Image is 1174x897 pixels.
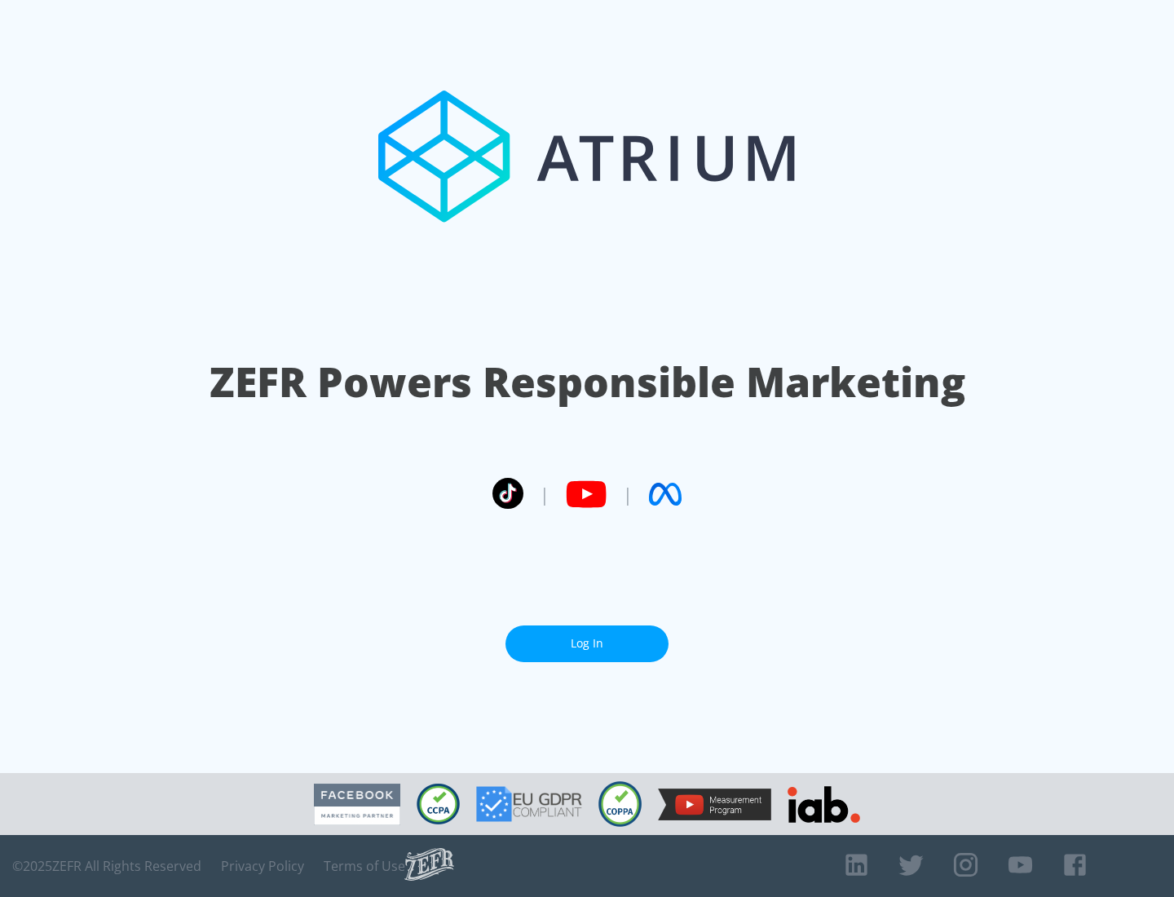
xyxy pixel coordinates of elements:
span: | [540,482,549,506]
a: Privacy Policy [221,858,304,874]
a: Log In [505,625,669,662]
h1: ZEFR Powers Responsible Marketing [210,354,965,410]
img: COPPA Compliant [598,781,642,827]
img: CCPA Compliant [417,784,460,824]
span: | [623,482,633,506]
img: GDPR Compliant [476,786,582,822]
img: YouTube Measurement Program [658,789,771,820]
a: Terms of Use [324,858,405,874]
img: Facebook Marketing Partner [314,784,400,825]
img: IAB [788,786,860,823]
span: © 2025 ZEFR All Rights Reserved [12,858,201,874]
